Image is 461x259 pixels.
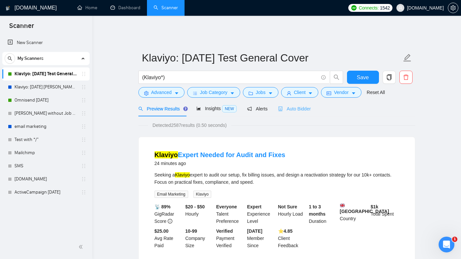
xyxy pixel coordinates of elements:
[215,227,246,249] div: Payment Verified
[380,4,390,12] span: 1542
[330,74,343,80] span: search
[184,203,215,225] div: Hourly
[196,106,237,111] span: Insights
[81,190,86,195] span: holder
[14,120,77,133] a: email marketing
[2,36,90,49] li: New Scanner
[14,159,77,173] a: SMS
[5,56,15,61] span: search
[138,106,143,111] span: search
[246,227,277,249] div: Member Since
[144,91,149,96] span: setting
[174,91,179,96] span: caret-down
[8,36,84,49] a: New Scanner
[307,203,338,225] div: Duration
[138,87,185,98] button: settingAdvancedcaret-down
[383,74,395,80] span: copy
[5,53,15,64] button: search
[2,52,90,199] li: My Scanners
[185,228,197,234] b: 10-99
[321,75,326,80] span: info-circle
[81,177,86,182] span: holder
[347,71,379,84] button: Save
[193,191,212,198] span: Klaviyo
[200,89,227,96] span: Job Category
[155,151,178,158] mark: Klaviyo
[155,159,285,167] div: 24 minutes ago
[4,21,39,35] span: Scanner
[247,106,252,111] span: notification
[359,4,379,12] span: Connects:
[77,5,97,11] a: homeHome
[383,71,396,84] button: copy
[184,227,215,249] div: Company Size
[168,219,172,224] span: info-circle
[142,50,402,66] input: Scanner name...
[216,228,233,234] b: Verified
[246,203,277,225] div: Experience Level
[403,54,412,62] span: edit
[110,5,140,11] a: dashboardDashboard
[155,191,188,198] span: Email Marketing
[340,203,345,208] img: 🇬🇧
[448,3,458,13] button: setting
[398,6,403,10] span: user
[230,91,235,96] span: caret-down
[334,89,348,96] span: Vendor
[448,5,458,11] span: setting
[321,87,361,98] button: idcardVendorcaret-down
[371,204,378,209] b: $ 1k
[81,71,86,77] span: holder
[338,203,369,225] div: Country
[222,105,237,112] span: NEW
[448,5,458,11] a: setting
[308,91,313,96] span: caret-down
[17,52,43,65] span: My Scanners
[216,204,237,209] b: Everyone
[175,172,190,177] mark: Klaviyo
[155,151,285,158] a: KlaviyoExpert Needed for Audit and Fixes
[399,71,413,84] button: delete
[193,91,197,96] span: bars
[81,111,86,116] span: holder
[357,73,369,82] span: Save
[78,244,85,250] span: double-left
[153,227,184,249] div: Avg Rate Paid
[148,122,231,129] span: Detected 2587 results (0.50 seconds)
[155,204,171,209] b: 📡 89%
[14,94,77,107] a: Omnisend [DATE]
[369,203,400,225] div: Total Spent
[183,106,188,112] div: Tooltip anchor
[278,204,297,209] b: Not Sure
[327,91,331,96] span: idcard
[278,106,283,111] span: robot
[351,5,357,11] img: upwork-logo.png
[155,228,169,234] b: $25.00
[330,71,343,84] button: search
[142,73,318,82] input: Search Freelance Jobs...
[247,106,268,111] span: Alerts
[278,228,293,234] b: ⭐️ 4.85
[14,81,77,94] a: Klaviyo: [DATE] [PERSON_NAME] [MEDICAL_DATA]
[278,106,311,111] span: Auto Bidder
[452,237,457,242] span: 1
[277,227,308,249] div: Client Feedback
[81,98,86,103] span: holder
[287,91,291,96] span: user
[138,106,186,111] span: Preview Results
[14,173,77,186] a: [DOMAIN_NAME]
[309,204,326,217] b: 1 to 3 months
[340,203,389,214] b: [GEOGRAPHIC_DATA]
[367,89,385,96] a: Reset All
[215,203,246,225] div: Talent Preference
[281,87,319,98] button: userClientcaret-down
[81,137,86,142] span: holder
[155,171,399,186] div: Seeking a expert to audit our setup, fix billing issues, and design a reactivation strategy for o...
[351,91,356,96] span: caret-down
[400,74,412,80] span: delete
[81,150,86,155] span: holder
[277,203,308,225] div: Hourly Load
[14,67,77,81] a: Klaviyo: [DATE] Test General Cover
[81,124,86,129] span: holder
[268,91,273,96] span: caret-down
